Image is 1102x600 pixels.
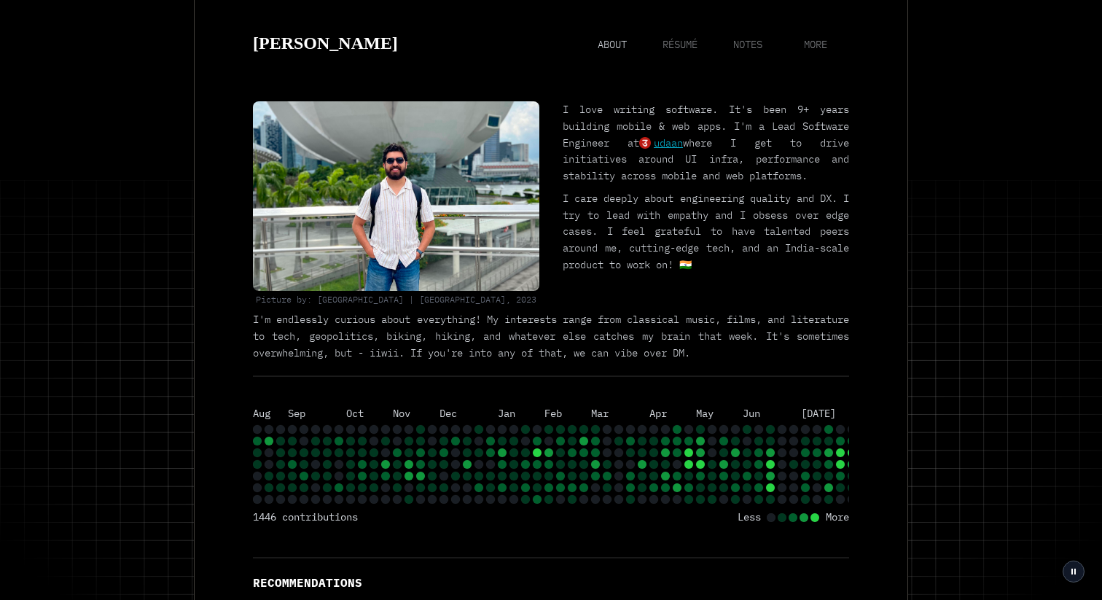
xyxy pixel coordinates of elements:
[649,407,667,420] text: Apr
[696,407,714,420] text: May
[253,294,539,305] p: Picture by: [GEOGRAPHIC_DATA] | [GEOGRAPHIC_DATA], 2023
[738,510,761,525] span: Less
[733,38,762,52] span: notes
[563,190,849,273] p: I care deeply about engineering quality and DX. I try to lead with empathy and I obsess over edge...
[253,29,398,58] a: [PERSON_NAME]
[253,510,358,525] div: 1446 contributions
[288,407,305,420] text: Sep
[743,407,760,420] text: Jun
[804,38,827,52] span: more
[826,510,849,525] span: More
[253,407,270,420] text: Aug
[598,38,627,52] span: about
[563,101,849,184] p: I love writing software. It's been 9+ years building mobile & web apps. I'm a Lead Software Engin...
[544,407,562,420] text: Feb
[439,407,457,420] text: Dec
[346,407,364,420] text: Oct
[639,137,651,149] img: udaan logo
[253,573,849,592] h3: Recommendations
[498,407,515,420] text: Jan
[393,407,410,420] text: Nov
[591,407,609,420] text: Mar
[578,35,849,52] nav: Main navigation
[1063,561,1085,583] button: Pause grid animation
[663,38,697,52] span: résumé
[801,407,836,420] text: [DATE]
[253,311,849,361] p: I'm endlessly curious about everything! My interests range from classical music, films, and liter...
[639,135,683,152] a: udaan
